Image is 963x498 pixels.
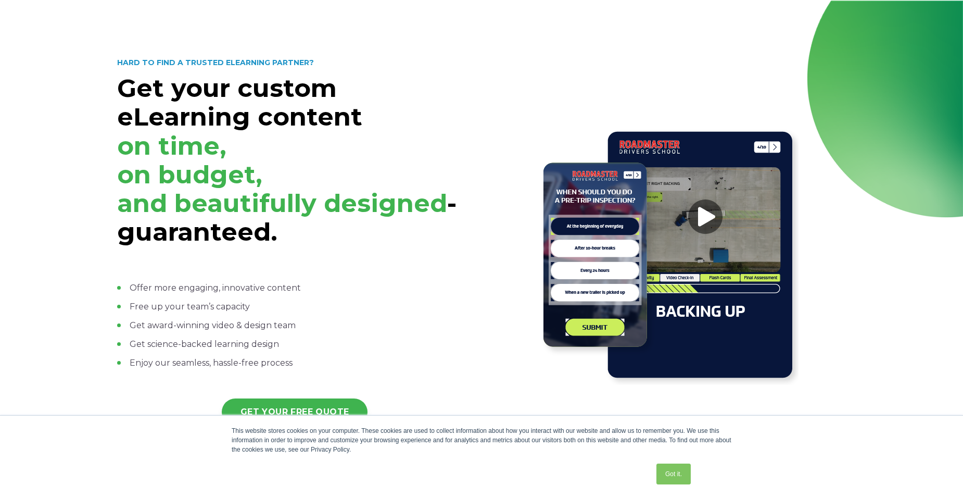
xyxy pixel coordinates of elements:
[117,282,472,294] li: Offer more engaging, innovative content
[232,426,731,454] div: This website stores cookies on your computer. These cookies are used to collect information about...
[656,464,691,484] a: Got it.
[117,73,457,247] strong: Get your custom eLearning content -guaranteed.
[117,357,472,369] li: Enjoy our seamless, hassle-free process
[117,58,314,67] strong: HARD TO FIND A TRUSTED ELEARNING PARTNER?
[222,399,368,425] a: GET YOUR FREE QUOTE
[117,131,226,161] span: on time,
[117,338,472,351] li: Get science-backed learning design
[538,124,799,385] img: Road Masters
[117,188,447,218] span: and beautifully designed
[117,319,472,332] li: Get award-winning video & design team
[117,159,262,190] span: on budget,
[117,301,472,313] li: Free up your team’s capacity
